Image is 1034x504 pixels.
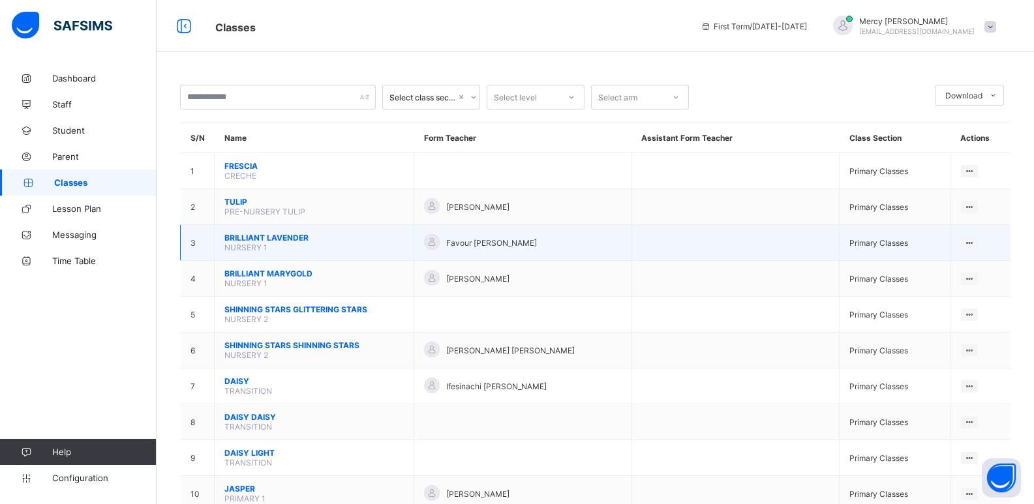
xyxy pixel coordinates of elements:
span: Staff [52,99,157,110]
span: Student [52,125,157,136]
span: Primary Classes [849,166,908,176]
div: Select class section [389,93,456,102]
span: Messaging [52,230,157,240]
span: TRANSITION [224,386,272,396]
td: 6 [181,333,215,368]
span: FRESCIA [224,161,404,171]
span: Primary Classes [849,274,908,284]
span: NURSERY 2 [224,314,268,324]
th: Assistant Form Teacher [631,123,840,153]
td: 4 [181,261,215,297]
div: MercyKenneth [820,16,1003,37]
span: Download [945,91,982,100]
div: Select arm [598,85,637,110]
img: safsims [12,12,112,39]
th: S/N [181,123,215,153]
span: Help [52,447,156,457]
span: Primary Classes [849,202,908,212]
span: NURSERY 1 [224,243,267,252]
span: Mercy [PERSON_NAME] [859,16,975,26]
span: DAISY DAISY [224,412,404,422]
span: Primary Classes [849,453,908,463]
span: Lesson Plan [52,203,157,214]
th: Form Teacher [414,123,631,153]
span: Dashboard [52,73,157,83]
span: Classes [54,177,157,188]
span: Primary Classes [849,346,908,355]
span: TULIP [224,197,404,207]
span: [PERSON_NAME] [446,274,509,284]
span: Ifesinachi [PERSON_NAME] [446,381,547,391]
span: BRILLIANT MARYGOLD [224,269,404,278]
span: PRIMARY 1 [224,494,266,503]
span: Primary Classes [849,417,908,427]
span: Favour [PERSON_NAME] [446,238,537,248]
th: Name [215,123,414,153]
td: 8 [181,404,215,440]
td: 7 [181,368,215,404]
span: [PERSON_NAME] [446,489,509,499]
span: TRANSITION [224,458,272,467]
span: JASPER [224,484,404,494]
td: 5 [181,297,215,333]
span: Primary Classes [849,489,908,499]
div: Select level [494,85,537,110]
th: Class Section [840,123,950,153]
td: 3 [181,225,215,261]
span: SHINNING STARS GLITTERING STARS [224,304,404,314]
span: [EMAIL_ADDRESS][DOMAIN_NAME] [859,27,975,35]
td: 2 [181,189,215,225]
th: Actions [950,123,1011,153]
span: session/term information [701,22,807,31]
span: BRILLIANT LAVENDER [224,233,404,243]
span: NURSERY 1 [224,278,267,288]
td: 1 [181,153,215,189]
span: Primary Classes [849,310,908,319]
span: NURSERY 2 [224,350,268,360]
span: Classes [215,21,256,34]
span: Primary Classes [849,238,908,248]
span: SHINNING STARS SHINNING STARS [224,340,404,350]
span: PRE-NURSERY TULIP [224,207,305,216]
span: Time Table [52,256,157,266]
span: [PERSON_NAME] [446,202,509,212]
span: DAISY [224,376,404,386]
button: Open asap [982,458,1021,497]
span: Primary Classes [849,381,908,391]
span: DAISY LIGHT [224,448,404,458]
span: CRECHE [224,171,256,181]
span: [PERSON_NAME] [PERSON_NAME] [446,346,575,355]
span: TRANSITION [224,422,272,432]
span: Parent [52,151,157,162]
td: 9 [181,440,215,476]
span: Configuration [52,473,156,483]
